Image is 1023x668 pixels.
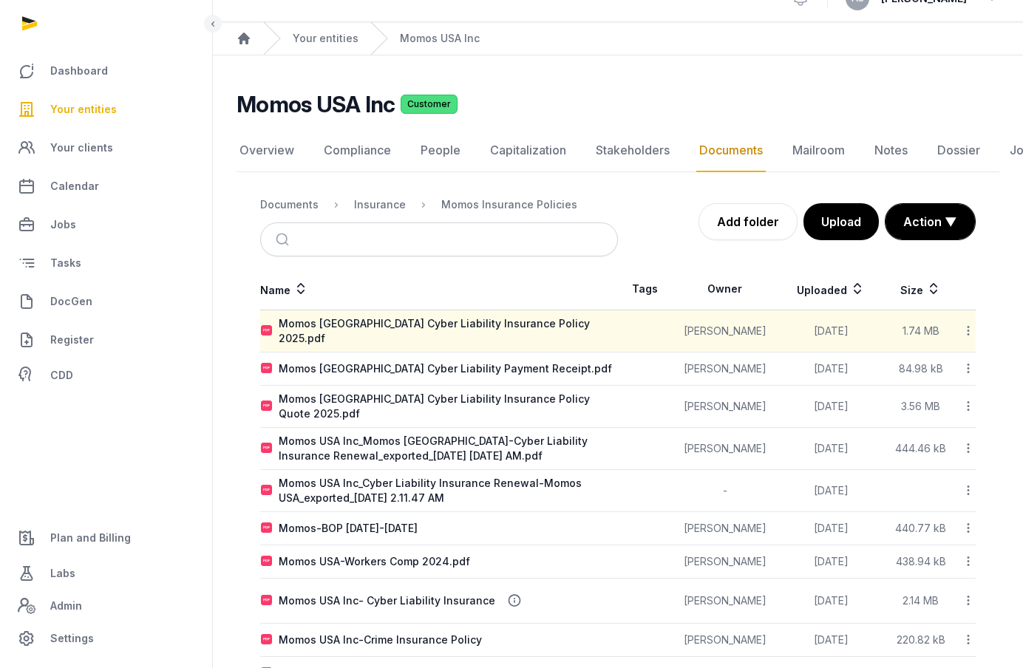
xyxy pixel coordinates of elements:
span: Customer [401,95,458,114]
a: Your entities [293,31,358,46]
div: Momos [GEOGRAPHIC_DATA] Cyber Liability Insurance Policy 2025.pdf [279,316,617,346]
span: DocGen [50,293,92,310]
td: [PERSON_NAME] [673,310,778,352]
span: [DATE] [814,442,849,454]
span: Settings [50,630,94,647]
nav: Breadcrumb [260,187,618,222]
img: pdf.svg [261,634,273,646]
span: Your entities [50,100,117,118]
a: Dashboard [12,53,200,89]
div: Momos-BOP [DATE]-[DATE] [279,521,418,536]
a: Tasks [12,245,200,281]
span: Labs [50,565,75,582]
img: pdf.svg [261,485,273,497]
th: Name [260,268,618,310]
th: Size [884,268,957,310]
div: Insurance [354,197,406,212]
td: [PERSON_NAME] [673,428,778,470]
span: Your clients [50,139,113,157]
td: [PERSON_NAME] [673,545,778,579]
td: 3.56 MB [884,386,957,428]
td: 440.77 kB [884,512,957,545]
button: Action ▼ [886,204,975,239]
a: People [418,129,463,172]
a: Overview [237,129,297,172]
img: pdf.svg [261,443,273,454]
a: Notes [871,129,911,172]
a: Mailroom [789,129,848,172]
button: Upload [803,203,879,240]
div: Momos [GEOGRAPHIC_DATA] Cyber Liability Insurance Policy Quote 2025.pdf [279,392,617,421]
span: [DATE] [814,633,849,646]
div: Momos USA Inc_Cyber Liability Insurance Renewal-Momos USA_exported_[DATE] 2.11.47 AM [279,476,617,505]
td: [PERSON_NAME] [673,624,778,657]
a: Admin [12,591,200,621]
td: 2.14 MB [884,579,957,624]
a: Calendar [12,168,200,204]
a: Compliance [321,129,394,172]
td: [PERSON_NAME] [673,579,778,624]
span: Register [50,331,94,349]
img: pdf.svg [261,401,273,412]
span: Dashboard [50,62,108,80]
a: DocGen [12,284,200,319]
h2: Momos USA Inc [237,91,395,117]
a: Add folder [699,203,798,240]
th: Uploaded [778,268,885,310]
div: Momos [GEOGRAPHIC_DATA] Cyber Liability Payment Receipt.pdf [279,361,612,376]
div: Momos USA Inc-Crime Insurance Policy [279,633,482,647]
td: - [673,470,778,512]
span: [DATE] [814,594,849,607]
span: CDD [50,367,73,384]
a: Labs [12,556,200,591]
span: [DATE] [814,522,849,534]
td: [PERSON_NAME] [673,512,778,545]
a: Your entities [12,92,200,127]
span: Admin [50,597,82,615]
td: 84.98 kB [884,352,957,386]
span: Jobs [50,216,76,234]
span: [DATE] [814,324,849,337]
img: pdf.svg [261,522,273,534]
span: [DATE] [814,362,849,375]
th: Owner [673,268,778,310]
span: Plan and Billing [50,529,131,547]
span: Calendar [50,177,99,195]
td: 1.74 MB [884,310,957,352]
div: Momos Insurance Policies [441,197,577,212]
a: CDD [12,361,200,390]
img: pdf.svg [261,325,273,337]
span: [DATE] [814,400,849,412]
td: [PERSON_NAME] [673,352,778,386]
nav: Tabs [237,129,999,172]
span: [DATE] [814,555,849,568]
img: pdf.svg [261,556,273,568]
div: Momos USA Inc_Momos [GEOGRAPHIC_DATA]-Cyber Liability Insurance Renewal_exported_[DATE] [DATE] AM... [279,434,617,463]
td: 220.82 kB [884,624,957,657]
button: Submit [267,223,302,256]
a: Jobs [12,207,200,242]
img: pdf.svg [261,363,273,375]
a: Your clients [12,130,200,166]
a: Capitalization [487,129,569,172]
span: Tasks [50,254,81,272]
img: pdf.svg [261,595,273,607]
td: 444.46 kB [884,428,957,470]
a: Documents [696,129,766,172]
th: Tags [618,268,673,310]
span: [DATE] [814,484,849,497]
td: 438.94 kB [884,545,957,579]
a: Register [12,322,200,358]
a: Settings [12,621,200,656]
div: Momos USA-Workers Comp 2024.pdf [279,554,470,569]
a: Momos USA Inc [400,31,480,46]
nav: Breadcrumb [213,22,1023,55]
td: [PERSON_NAME] [673,386,778,428]
a: Plan and Billing [12,520,200,556]
a: Stakeholders [593,129,673,172]
div: Documents [260,197,319,212]
div: Momos USA Inc- Cyber Liability Insurance [279,593,495,608]
a: Dossier [934,129,983,172]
